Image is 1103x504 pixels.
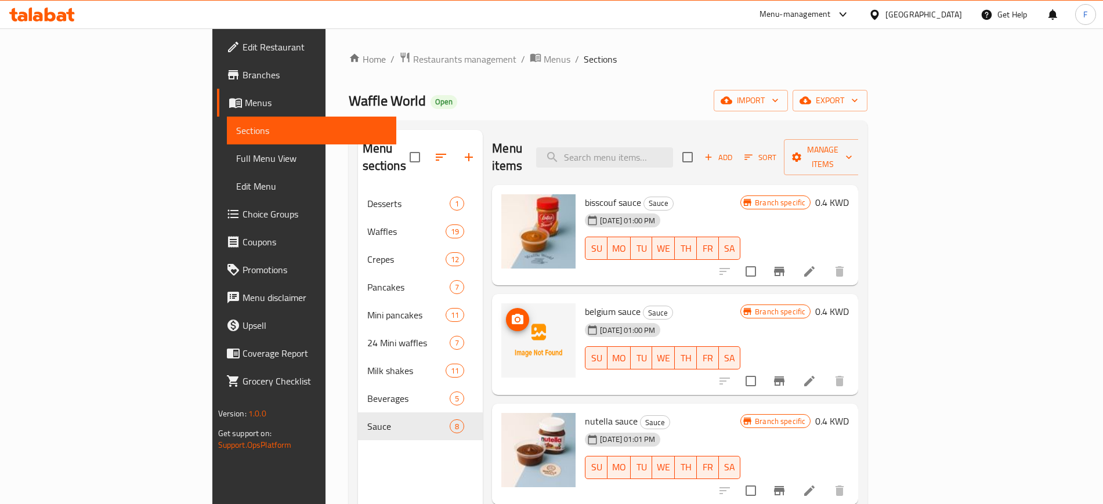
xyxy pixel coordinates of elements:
[793,143,852,172] span: Manage items
[640,415,670,429] div: Sauce
[544,52,570,66] span: Menus
[742,148,779,166] button: Sort
[358,385,483,412] div: Beverages5
[826,367,854,395] button: delete
[724,240,736,257] span: SA
[236,179,387,193] span: Edit Menu
[739,478,763,503] span: Select to update
[1083,8,1087,21] span: F
[585,346,607,369] button: SU
[815,303,849,320] h6: 0.4 KWD
[585,412,638,430] span: nutella sauce
[217,228,396,256] a: Coupons
[744,151,776,164] span: Sort
[243,235,387,249] span: Coupons
[714,90,788,111] button: import
[217,33,396,61] a: Edit Restaurant
[358,245,483,273] div: Crepes12
[450,338,464,349] span: 7
[358,217,483,245] div: Waffles19
[450,393,464,404] span: 5
[595,434,660,445] span: [DATE] 01:01 PM
[750,306,810,317] span: Branch specific
[675,346,697,369] button: TH
[679,350,692,367] span: TH
[450,391,464,405] div: items
[643,306,672,320] span: Sauce
[595,215,660,226] span: [DATE] 01:00 PM
[701,240,714,257] span: FR
[367,252,446,266] span: Crepes
[501,303,576,378] img: belgium sauce
[815,413,849,429] h6: 0.4 KWD
[657,350,670,367] span: WE
[700,148,737,166] button: Add
[245,96,387,110] span: Menus
[367,419,450,433] span: Sauce
[536,147,673,168] input: search
[450,197,464,211] div: items
[446,226,464,237] span: 19
[700,148,737,166] span: Add item
[590,350,603,367] span: SU
[590,459,603,476] span: SU
[236,124,387,137] span: Sections
[358,301,483,329] div: Mini pancakes11
[367,280,450,294] span: Pancakes
[446,224,464,238] div: items
[719,237,741,260] button: SA
[446,308,464,322] div: items
[217,61,396,89] a: Branches
[701,459,714,476] span: FR
[612,350,626,367] span: MO
[697,237,719,260] button: FR
[431,95,457,109] div: Open
[367,336,450,350] div: 24 Mini waffles
[367,197,450,211] span: Desserts
[802,374,816,388] a: Edit menu item
[492,140,522,175] h2: Menu items
[399,52,516,67] a: Restaurants management
[358,412,483,440] div: Sauce8
[243,207,387,221] span: Choice Groups
[784,139,862,175] button: Manage items
[227,144,396,172] a: Full Menu View
[446,310,464,321] span: 11
[643,197,674,211] div: Sauce
[367,308,446,322] div: Mini pancakes
[657,240,670,257] span: WE
[501,194,576,269] img: bisscouf sauce
[455,143,483,171] button: Add section
[652,237,675,260] button: WE
[802,484,816,498] a: Edit menu item
[243,346,387,360] span: Coverage Report
[427,143,455,171] span: Sort sections
[635,459,648,476] span: TU
[885,8,962,21] div: [GEOGRAPHIC_DATA]
[585,303,641,320] span: belgium sauce
[446,365,464,376] span: 11
[349,88,426,114] span: Waffle World
[243,318,387,332] span: Upsell
[607,237,631,260] button: MO
[675,145,700,169] span: Select section
[243,374,387,388] span: Grocery Checklist
[585,194,641,211] span: bisscouf sauce
[585,456,607,479] button: SU
[595,325,660,336] span: [DATE] 01:00 PM
[243,68,387,82] span: Branches
[675,237,697,260] button: TH
[217,89,396,117] a: Menus
[631,456,653,479] button: TU
[349,52,868,67] nav: breadcrumb
[450,421,464,432] span: 8
[631,346,653,369] button: TU
[243,291,387,304] span: Menu disclaimer
[675,456,697,479] button: TH
[431,97,457,107] span: Open
[802,264,816,278] a: Edit menu item
[521,52,525,66] li: /
[575,52,579,66] li: /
